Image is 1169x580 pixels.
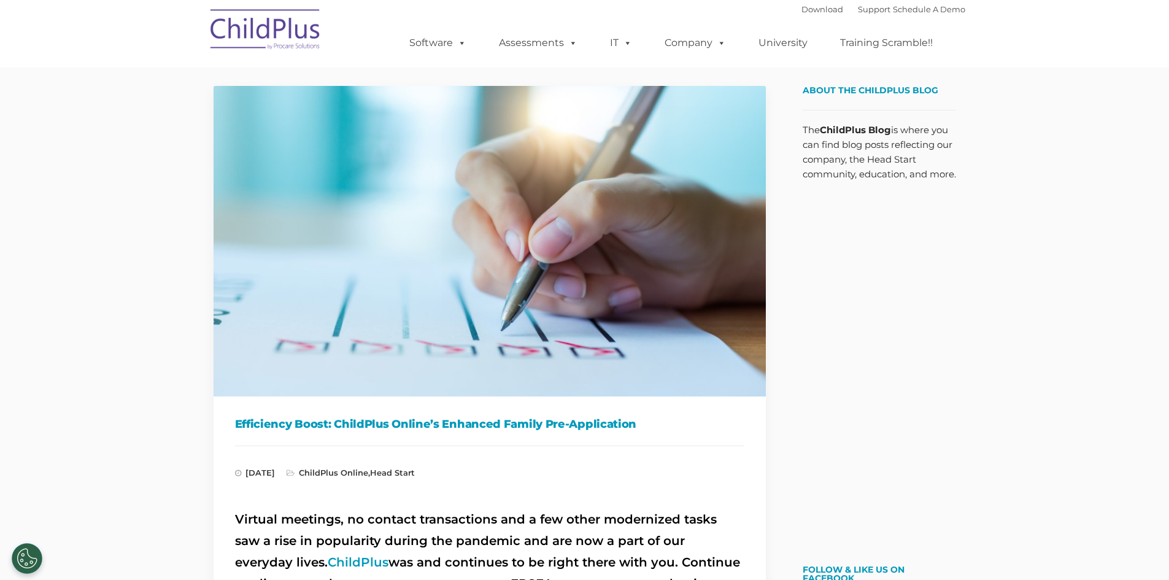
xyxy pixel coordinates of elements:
a: IT [598,31,644,55]
a: Training Scramble!! [828,31,945,55]
p: The is where you can find blog posts reflecting our company, the Head Start community, education,... [803,123,956,182]
strong: ChildPlus Blog [820,124,891,136]
span: About the ChildPlus Blog [803,85,938,96]
span: [DATE] [235,468,275,478]
span: , [287,468,415,478]
a: Support [858,4,890,14]
a: ChildPlus Online [299,468,368,478]
h1: Efficiency Boost: ChildPlus Online’s Enhanced Family Pre-Application [235,415,744,433]
img: Efficiency Boost: ChildPlus Online's Enhanced Family Pre-Application Process - Streamlining Appli... [214,86,766,396]
button: Cookies Settings [12,543,42,574]
a: Assessments [487,31,590,55]
a: Software [397,31,479,55]
a: Schedule A Demo [893,4,965,14]
font: | [801,4,965,14]
a: Head Start [370,468,415,478]
img: ChildPlus by Procare Solutions [204,1,327,62]
a: Download [801,4,843,14]
a: University [746,31,820,55]
a: ChildPlus [328,555,388,570]
a: Company [652,31,738,55]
